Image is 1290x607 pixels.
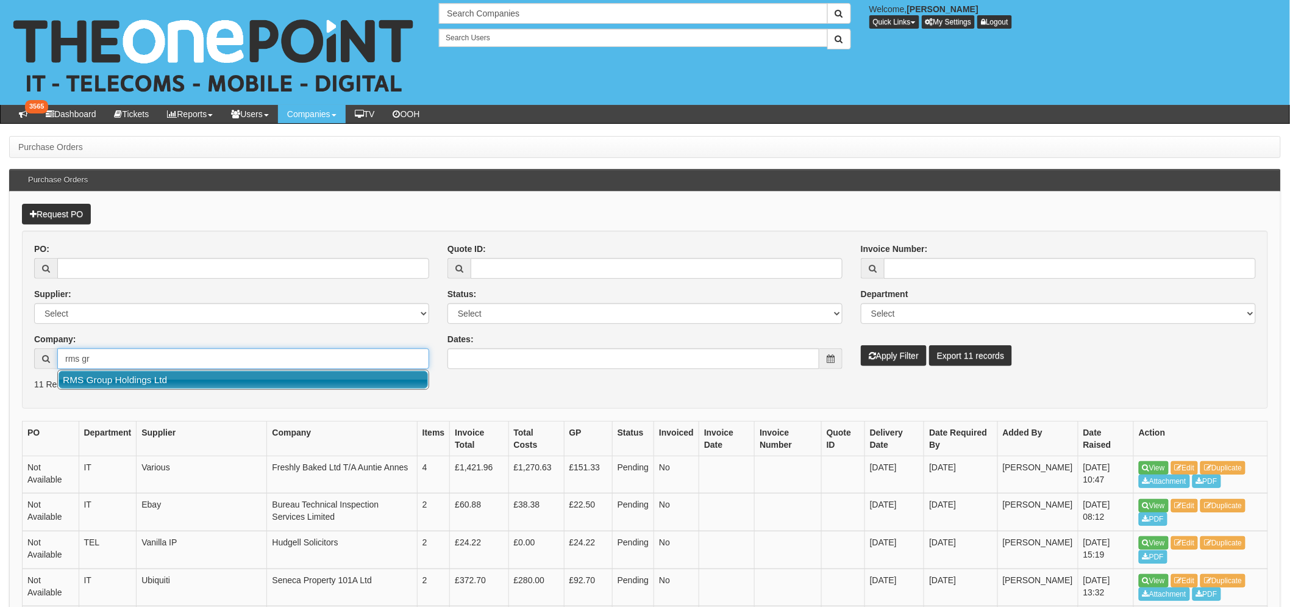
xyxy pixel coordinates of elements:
[1139,461,1169,475] a: View
[1078,531,1133,569] td: [DATE] 15:19
[1171,461,1199,475] a: Edit
[1200,536,1245,550] a: Duplicate
[1139,574,1169,587] a: View
[654,569,699,606] td: No
[34,378,1256,390] p: 11 Results
[997,494,1078,531] td: [PERSON_NAME]
[1200,499,1245,512] a: Duplicate
[508,421,564,456] th: Total Costs
[564,456,612,494] td: £151.33
[417,456,450,494] td: 4
[439,3,827,24] input: Search Companies
[1139,587,1190,601] a: Attachment
[158,105,222,123] a: Reports
[267,421,417,456] th: Company
[861,288,908,300] label: Department
[977,15,1012,29] a: Logout
[23,456,79,494] td: Not Available
[105,105,159,123] a: Tickets
[564,494,612,531] td: £22.50
[1192,587,1221,601] a: PDF
[22,204,91,224] a: Request PO
[137,494,267,531] td: Ebay
[1078,421,1133,456] th: Date Raised
[346,105,384,123] a: TV
[861,345,927,366] button: Apply Filter
[1192,475,1221,488] a: PDF
[1171,536,1199,550] a: Edit
[79,456,137,494] td: IT
[612,456,654,494] td: Pending
[997,421,1078,456] th: Added By
[22,170,94,190] h3: Purchase Orders
[860,3,1290,29] div: Welcome,
[37,105,105,123] a: Dashboard
[222,105,278,123] a: Users
[1139,550,1167,564] a: PDF
[1139,512,1167,526] a: PDF
[864,421,924,456] th: Delivery Date
[137,421,267,456] th: Supplier
[924,456,997,494] td: [DATE]
[564,569,612,606] td: £92.70
[924,531,997,569] td: [DATE]
[417,421,450,456] th: Items
[755,421,822,456] th: Invoice Number
[79,421,137,456] th: Department
[447,333,474,345] label: Dates:
[564,421,612,456] th: GP
[450,531,508,569] td: £24.22
[450,456,508,494] td: £1,421.96
[79,569,137,606] td: IT
[1171,574,1199,587] a: Edit
[864,569,924,606] td: [DATE]
[864,531,924,569] td: [DATE]
[612,494,654,531] td: Pending
[34,333,76,345] label: Company:
[417,569,450,606] td: 2
[508,531,564,569] td: £0.00
[1200,461,1245,475] a: Duplicate
[922,15,975,29] a: My Settings
[564,531,612,569] td: £24.22
[79,494,137,531] td: IT
[23,569,79,606] td: Not Available
[450,421,508,456] th: Invoice Total
[417,531,450,569] td: 2
[864,494,924,531] td: [DATE]
[439,29,827,47] input: Search Users
[137,569,267,606] td: Ubiquiti
[924,569,997,606] td: [DATE]
[654,421,699,456] th: Invoiced
[612,531,654,569] td: Pending
[1139,499,1169,512] a: View
[278,105,346,123] a: Companies
[997,456,1078,494] td: [PERSON_NAME]
[267,569,417,606] td: Seneca Property 101A Ltd
[34,288,71,300] label: Supplier:
[79,531,137,569] td: TEL
[25,100,48,113] span: 3565
[1200,574,1245,587] a: Duplicate
[654,494,699,531] td: No
[508,456,564,494] td: £1,270.63
[267,531,417,569] td: Hudgell Solicitors
[384,105,429,123] a: OOH
[612,421,654,456] th: Status
[447,288,476,300] label: Status:
[654,531,699,569] td: No
[864,456,924,494] td: [DATE]
[1139,475,1190,488] a: Attachment
[508,569,564,606] td: £280.00
[508,494,564,531] td: £38.38
[450,494,508,531] td: £60.88
[267,494,417,531] td: Bureau Technical Inspection Services Limited
[1139,536,1169,550] a: View
[137,456,267,494] td: Various
[929,345,1013,366] a: Export 11 records
[1171,499,1199,512] a: Edit
[907,4,978,14] b: [PERSON_NAME]
[1078,456,1133,494] td: [DATE] 10:47
[18,141,83,153] li: Purchase Orders
[654,456,699,494] td: No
